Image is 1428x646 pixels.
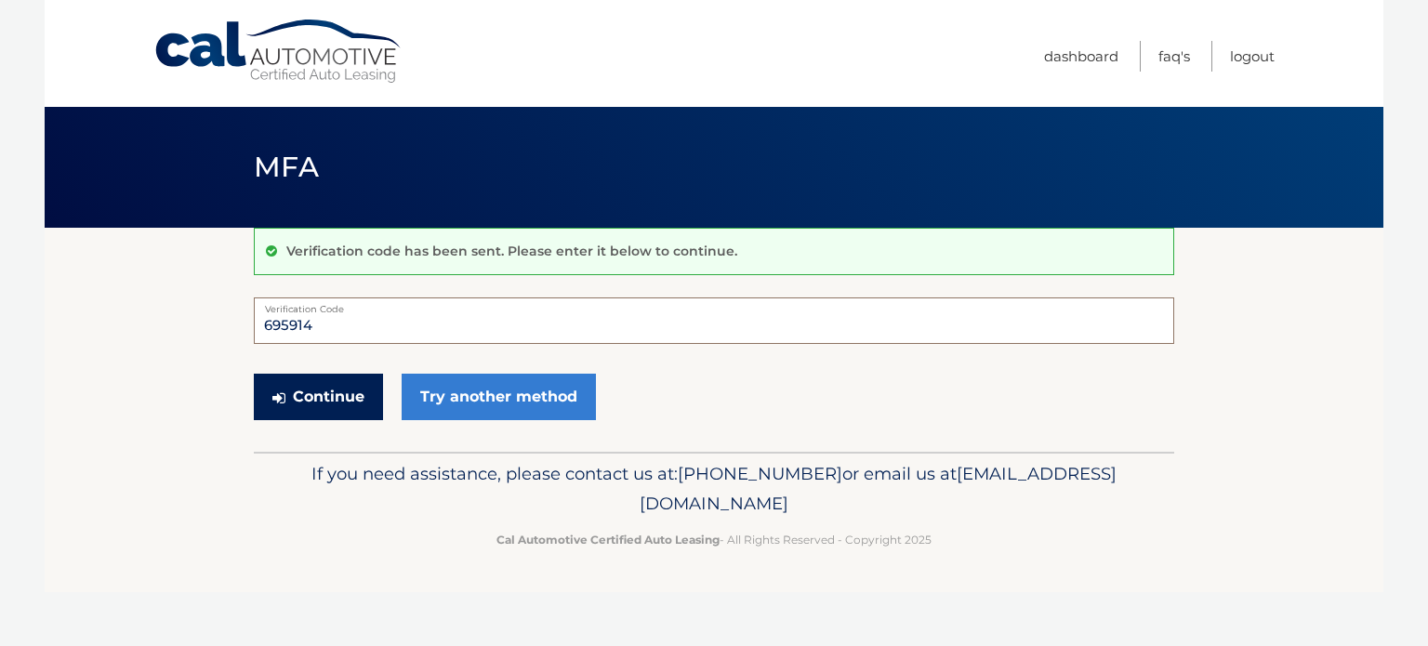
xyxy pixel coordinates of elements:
[254,297,1174,344] input: Verification Code
[266,530,1162,549] p: - All Rights Reserved - Copyright 2025
[254,297,1174,312] label: Verification Code
[1044,41,1118,72] a: Dashboard
[1230,41,1275,72] a: Logout
[286,243,737,259] p: Verification code has been sent. Please enter it below to continue.
[678,463,842,484] span: [PHONE_NUMBER]
[254,374,383,420] button: Continue
[402,374,596,420] a: Try another method
[266,459,1162,519] p: If you need assistance, please contact us at: or email us at
[640,463,1117,514] span: [EMAIL_ADDRESS][DOMAIN_NAME]
[254,150,319,184] span: MFA
[496,533,720,547] strong: Cal Automotive Certified Auto Leasing
[153,19,404,85] a: Cal Automotive
[1158,41,1190,72] a: FAQ's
